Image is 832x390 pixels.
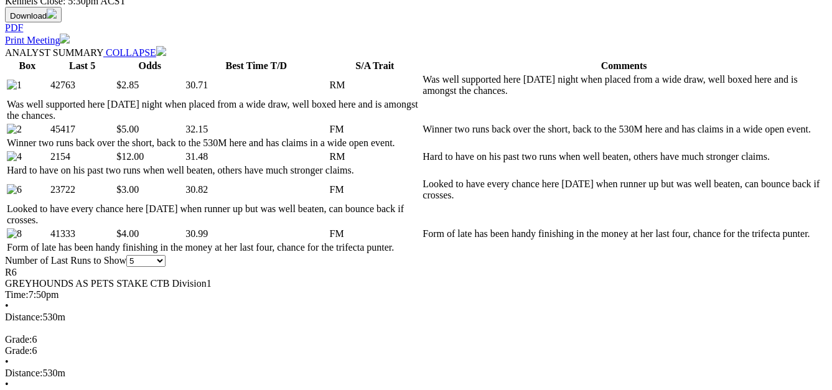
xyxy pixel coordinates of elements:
td: RM [329,73,421,97]
td: 30.99 [185,228,327,240]
div: ANALYST SUMMARY [5,46,827,58]
td: FM [329,228,421,240]
td: Was well supported here [DATE] night when placed from a wide draw, well boxed here and is amongst... [422,73,826,97]
td: Looked to have every chance here [DATE] when runner up but was well beaten, can bounce back if cr... [6,203,421,226]
td: Form of late has been handy finishing in the money at her last four, chance for the trifecta punter. [422,228,826,240]
img: 2 [7,124,22,135]
span: R6 [5,267,17,277]
button: Download [5,7,62,22]
div: 7:50pm [5,289,827,300]
a: COLLAPSE [103,47,166,58]
span: • [5,300,9,311]
th: Best Time T/D [185,60,327,72]
td: Was well supported here [DATE] night when placed from a wide draw, well boxed here and is amongst... [6,98,421,122]
div: 6 [5,334,827,345]
td: 2154 [50,151,115,163]
td: 23722 [50,178,115,202]
a: PDF [5,22,23,33]
span: $12.00 [116,151,144,162]
span: COLLAPSE [106,47,156,58]
td: 45417 [50,123,115,136]
td: Hard to have on his past two runs when well beaten, others have much stronger claims. [422,151,826,163]
span: Grade: [5,334,32,345]
img: 6 [7,184,22,195]
td: 42763 [50,73,115,97]
th: S/A Trait [329,60,421,72]
span: $3.00 [116,184,139,195]
td: FM [329,123,421,136]
td: FM [329,178,421,202]
td: 30.82 [185,178,327,202]
th: Last 5 [50,60,115,72]
td: Winner two runs back over the short, back to the 530M here and has claims in a wide open event. [422,123,826,136]
td: Looked to have every chance here [DATE] when runner up but was well beaten, can bounce back if cr... [422,178,826,202]
div: 530m [5,312,827,323]
span: Distance: [5,368,42,378]
span: Time: [5,289,29,300]
td: Winner two runs back over the short, back to the 530M here and has claims in a wide open event. [6,137,421,149]
span: $2.85 [116,80,139,90]
div: Download [5,22,827,34]
img: 4 [7,151,22,162]
div: 530m [5,368,827,379]
img: 1 [7,80,22,91]
img: download.svg [47,9,57,19]
td: 32.15 [185,123,327,136]
span: $4.00 [116,228,139,239]
td: RM [329,151,421,163]
span: Grade: [5,345,32,356]
img: 8 [7,228,22,239]
img: chevron-down-white.svg [156,46,166,56]
td: 31.48 [185,151,327,163]
span: Distance: [5,312,42,322]
span: • [5,379,9,389]
th: Comments [422,60,826,72]
td: 30.71 [185,73,327,97]
div: Number of Last Runs to Show [5,255,827,267]
div: GREYHOUNDS AS PETS STAKE CTB Division1 [5,278,827,289]
a: Print Meeting [5,35,70,45]
img: printer.svg [60,34,70,44]
td: Hard to have on his past two runs when well beaten, others have much stronger claims. [6,164,421,177]
th: Box [6,60,49,72]
th: Odds [116,60,184,72]
span: $5.00 [116,124,139,134]
td: Form of late has been handy finishing in the money at her last four, chance for the trifecta punter. [6,241,421,254]
span: • [5,356,9,367]
td: 41333 [50,228,115,240]
div: 6 [5,345,827,356]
